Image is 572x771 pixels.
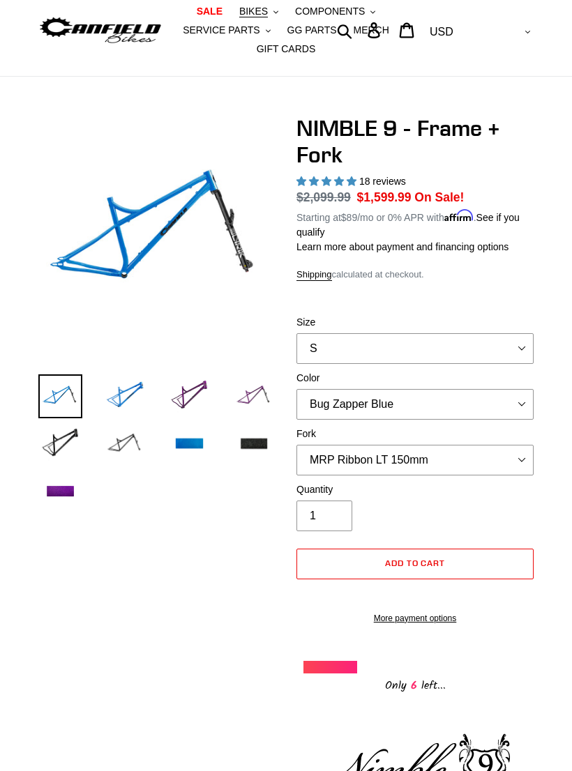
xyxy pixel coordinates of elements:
span: GG PARTS [287,24,337,36]
div: calculated at checkout. [296,268,534,282]
div: Only left... [303,673,527,695]
img: Load image into Gallery viewer, NIMBLE 9 - Frame + Fork [38,422,82,466]
label: Fork [296,427,534,441]
span: COMPONENTS [295,6,365,17]
img: Load image into Gallery viewer, NIMBLE 9 - Frame + Fork [103,374,147,418]
span: $1,599.99 [357,190,412,204]
img: Load image into Gallery viewer, NIMBLE 9 - Frame + Fork [38,470,82,514]
a: More payment options [296,612,534,625]
span: 4.89 stars [296,176,359,187]
span: 18 reviews [359,176,406,187]
img: Canfield Bikes [38,15,163,45]
span: Affirm [444,210,474,222]
s: $2,099.99 [296,190,351,204]
label: Quantity [296,482,534,497]
img: Load image into Gallery viewer, NIMBLE 9 - Frame + Fork [103,422,147,466]
span: BIKES [239,6,268,17]
p: Starting at /mo or 0% APR with . [296,207,534,240]
a: Shipping [296,269,332,281]
a: SALE [190,2,229,21]
label: Color [296,371,534,385]
span: $89 [341,212,357,223]
button: COMPONENTS [288,2,382,21]
button: BIKES [232,2,285,21]
img: Load image into Gallery viewer, NIMBLE 9 - Frame + Fork [167,374,211,418]
h1: NIMBLE 9 - Frame + Fork [296,115,534,169]
button: SERVICE PARTS [176,21,277,40]
span: SERVICE PARTS [183,24,259,36]
span: 6 [407,677,421,694]
span: Add to cart [385,558,446,568]
img: Load image into Gallery viewer, NIMBLE 9 - Frame + Fork [232,422,276,466]
button: Add to cart [296,549,534,579]
label: Size [296,315,534,330]
span: On Sale! [414,188,464,206]
img: Load image into Gallery viewer, NIMBLE 9 - Frame + Fork [167,422,211,466]
a: GG PARTS [280,21,344,40]
a: See if you qualify - Learn more about Affirm Financing (opens in modal) [296,212,520,238]
span: SALE [197,6,223,17]
a: GIFT CARDS [250,40,323,59]
a: Learn more about payment and financing options [296,241,509,252]
span: GIFT CARDS [257,43,316,55]
img: Load image into Gallery viewer, NIMBLE 9 - Frame + Fork [232,374,276,418]
img: Load image into Gallery viewer, NIMBLE 9 - Frame + Fork [38,374,82,418]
